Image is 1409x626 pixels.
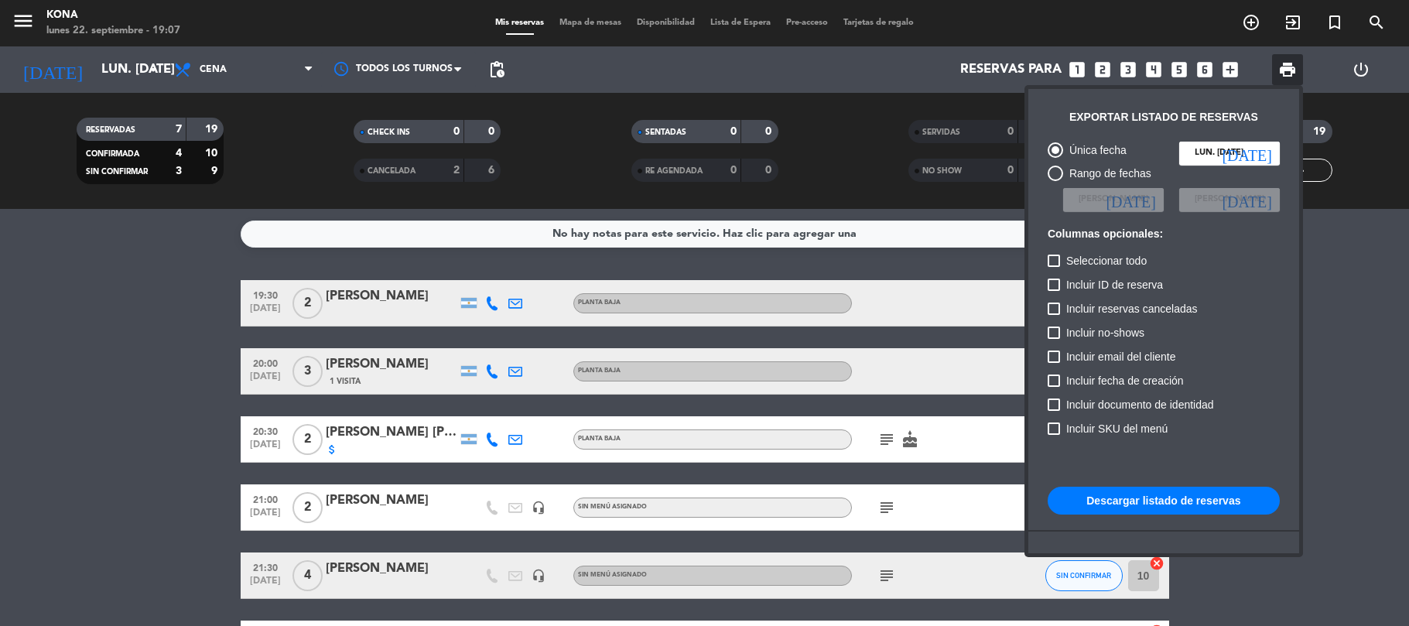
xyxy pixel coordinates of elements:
[1066,371,1184,390] span: Incluir fecha de creación
[1222,145,1271,161] i: [DATE]
[1278,60,1297,79] span: print
[1066,275,1163,294] span: Incluir ID de reserva
[1066,419,1168,438] span: Incluir SKU del menú
[1106,192,1155,207] i: [DATE]
[1069,108,1258,126] div: Exportar listado de reservas
[1066,347,1176,366] span: Incluir email del cliente
[1079,193,1148,207] span: [PERSON_NAME]
[1066,299,1198,318] span: Incluir reservas canceladas
[1063,165,1151,183] div: Rango de fechas
[1063,142,1127,159] div: Única fecha
[1066,251,1147,270] span: Seleccionar todo
[1222,192,1271,207] i: [DATE]
[1048,227,1280,241] h6: Columnas opcionales:
[1066,395,1214,414] span: Incluir documento de identidad
[1195,193,1264,207] span: [PERSON_NAME]
[1048,487,1280,515] button: Descargar listado de reservas
[1066,323,1144,342] span: Incluir no-shows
